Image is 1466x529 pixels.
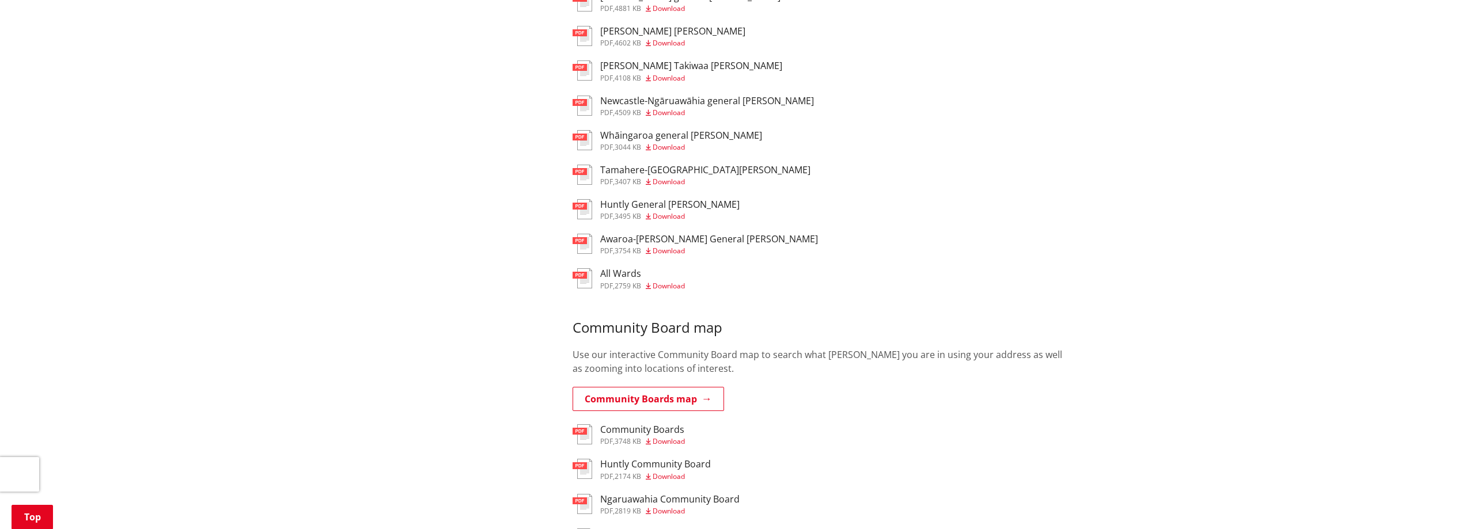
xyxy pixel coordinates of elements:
[615,108,641,117] span: 4509 KB
[653,38,685,48] span: Download
[653,281,685,291] span: Download
[615,211,641,221] span: 3495 KB
[615,38,641,48] span: 4602 KB
[600,177,613,187] span: pdf
[615,3,641,13] span: 4881 KB
[573,424,592,444] img: document-pdf.svg
[600,438,685,445] div: ,
[653,177,685,187] span: Download
[653,142,685,152] span: Download
[600,268,685,279] h3: All Wards
[653,108,685,117] span: Download
[600,75,782,82] div: ,
[573,130,592,150] img: document-pdf.svg
[573,459,711,479] a: Huntly Community Board pdf,2174 KB Download
[12,505,53,529] a: Top
[573,26,592,46] img: document-pdf.svg
[653,211,685,221] span: Download
[600,424,685,435] h3: Community Boards
[600,142,613,152] span: pdf
[573,494,592,514] img: document-pdf.svg
[573,165,592,185] img: document-pdf.svg
[600,459,711,470] h3: Huntly Community Board
[573,199,740,220] a: Huntly General [PERSON_NAME] pdf,3495 KB Download
[615,436,641,446] span: 3748 KB
[653,471,685,481] span: Download
[600,144,762,151] div: ,
[653,3,685,13] span: Download
[600,178,810,185] div: ,
[600,494,740,505] h3: Ngaruawahia Community Board
[573,387,724,411] a: Community Boards map
[600,213,740,220] div: ,
[600,165,810,176] h3: Tamahere-[GEOGRAPHIC_DATA][PERSON_NAME]
[573,424,685,445] a: Community Boards pdf,3748 KB Download
[600,3,613,13] span: pdf
[573,234,592,254] img: document-pdf.svg
[653,436,685,446] span: Download
[600,108,613,117] span: pdf
[573,60,592,81] img: document-pdf.svg
[600,248,818,254] div: ,
[600,211,613,221] span: pdf
[573,60,782,81] a: [PERSON_NAME] Takiwaa [PERSON_NAME] pdf,4108 KB Download
[600,38,613,48] span: pdf
[573,268,685,289] a: All Wards pdf,2759 KB Download
[573,348,1063,375] p: Use our interactive Community Board map to search what [PERSON_NAME] you are in using your addres...
[600,471,613,481] span: pdf
[600,60,782,71] h3: [PERSON_NAME] Takiwaa [PERSON_NAME]
[600,234,818,245] h3: Awaroa-[PERSON_NAME] General [PERSON_NAME]
[600,5,781,12] div: ,
[615,142,641,152] span: 3044 KB
[1413,481,1454,522] iframe: Messenger Launcher
[653,73,685,83] span: Download
[573,26,745,47] a: [PERSON_NAME] [PERSON_NAME] pdf,4602 KB Download
[600,281,613,291] span: pdf
[573,130,762,151] a: Whāingaroa general [PERSON_NAME] pdf,3044 KB Download
[600,199,740,210] h3: Huntly General [PERSON_NAME]
[653,246,685,256] span: Download
[573,199,592,219] img: document-pdf.svg
[615,73,641,83] span: 4108 KB
[573,234,818,254] a: Awaroa-[PERSON_NAME] General [PERSON_NAME] pdf,3754 KB Download
[600,436,613,446] span: pdf
[600,508,740,515] div: ,
[573,165,810,185] a: Tamahere-[GEOGRAPHIC_DATA][PERSON_NAME] pdf,3407 KB Download
[600,506,613,516] span: pdf
[615,506,641,516] span: 2819 KB
[600,246,613,256] span: pdf
[600,26,745,37] h3: [PERSON_NAME] [PERSON_NAME]
[600,130,762,141] h3: Whāingaroa general [PERSON_NAME]
[615,471,641,481] span: 2174 KB
[615,246,641,256] span: 3754 KB
[600,473,711,480] div: ,
[573,268,592,288] img: document-pdf.svg
[600,73,613,83] span: pdf
[600,283,685,290] div: ,
[615,177,641,187] span: 3407 KB
[573,459,592,479] img: document-pdf.svg
[600,40,745,47] div: ,
[615,281,641,291] span: 2759 KB
[600,96,814,106] h3: Newcastle-Ngāruawāhia general [PERSON_NAME]
[573,303,1063,337] h3: Community Board map
[600,109,814,116] div: ,
[573,96,592,116] img: document-pdf.svg
[653,506,685,516] span: Download
[573,494,740,515] a: Ngaruawahia Community Board pdf,2819 KB Download
[573,96,814,116] a: Newcastle-Ngāruawāhia general [PERSON_NAME] pdf,4509 KB Download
